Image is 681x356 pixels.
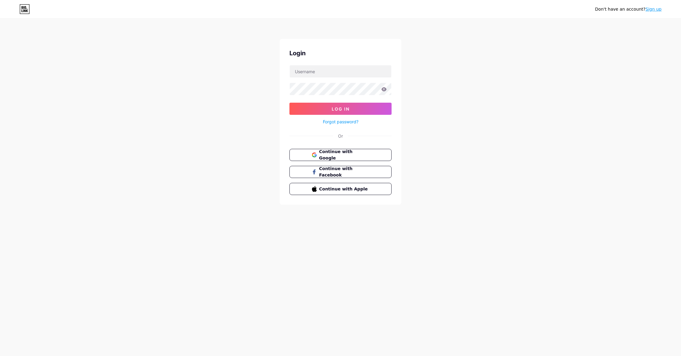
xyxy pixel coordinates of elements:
[290,65,391,77] input: Username
[289,183,392,195] button: Continue with Apple
[323,118,358,125] a: Forgot password?
[319,149,369,161] span: Continue with Google
[338,133,343,139] div: Or
[319,186,369,192] span: Continue with Apple
[289,49,392,58] div: Login
[319,166,369,178] span: Continue with Facebook
[595,6,662,12] div: Don't have an account?
[645,7,662,12] a: Sign up
[289,166,392,178] button: Continue with Facebook
[289,103,392,115] button: Log In
[332,106,350,111] span: Log In
[289,149,392,161] button: Continue with Google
